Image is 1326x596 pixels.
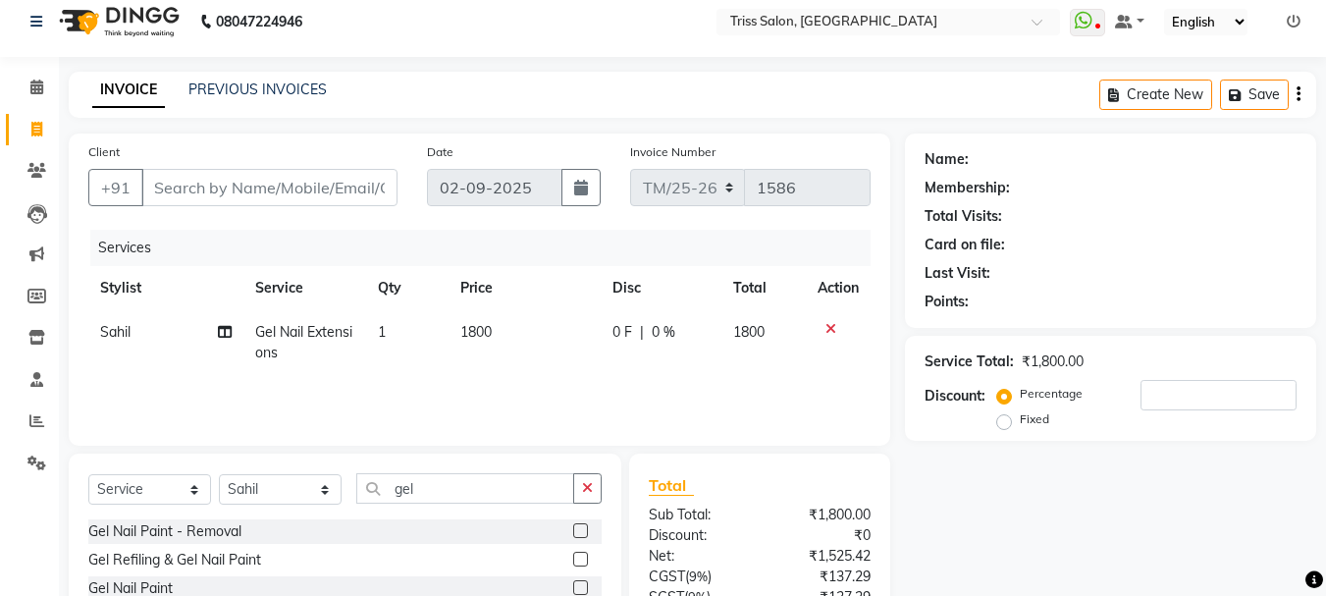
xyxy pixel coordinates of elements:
div: ₹1,800.00 [1022,352,1084,372]
th: Price [449,266,601,310]
div: Gel Refiling & Gel Nail Paint [88,550,261,570]
div: Card on file: [925,235,1005,255]
th: Stylist [88,266,243,310]
a: INVOICE [92,73,165,108]
span: 1 [378,323,386,341]
span: 0 % [652,322,675,343]
div: ₹1,800.00 [760,505,885,525]
div: Discount: [634,525,760,546]
label: Percentage [1020,385,1083,403]
span: 9% [689,569,708,584]
span: 1800 [460,323,492,341]
div: Net: [634,546,760,567]
button: Save [1220,80,1289,110]
label: Fixed [1020,410,1049,428]
th: Total [721,266,807,310]
th: Service [243,266,367,310]
div: Gel Nail Paint - Removal [88,521,241,542]
label: Client [88,143,120,161]
span: 0 F [612,322,632,343]
div: Last Visit: [925,263,990,284]
span: | [640,322,644,343]
input: Search by Name/Mobile/Email/Code [141,169,398,206]
button: Create New [1099,80,1212,110]
div: ₹0 [760,525,885,546]
span: Gel Nail Extensions [255,323,352,361]
div: ₹1,525.42 [760,546,885,567]
div: Total Visits: [925,206,1002,227]
label: Invoice Number [630,143,716,161]
div: ( ) [634,567,760,587]
th: Disc [601,266,721,310]
div: Sub Total: [634,505,760,525]
th: Action [806,266,871,310]
div: Points: [925,292,969,312]
span: Total [649,475,694,496]
div: ₹137.29 [760,567,885,587]
label: Date [427,143,453,161]
div: Discount: [925,386,985,406]
a: PREVIOUS INVOICES [188,81,327,98]
span: Sahil [100,323,131,341]
span: CGST [649,568,685,585]
button: +91 [88,169,143,206]
div: Services [90,230,885,266]
div: Service Total: [925,352,1014,372]
div: Membership: [925,178,1010,198]
div: Name: [925,149,969,170]
span: 1800 [733,323,765,341]
th: Qty [366,266,449,310]
input: Search or Scan [356,473,574,504]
